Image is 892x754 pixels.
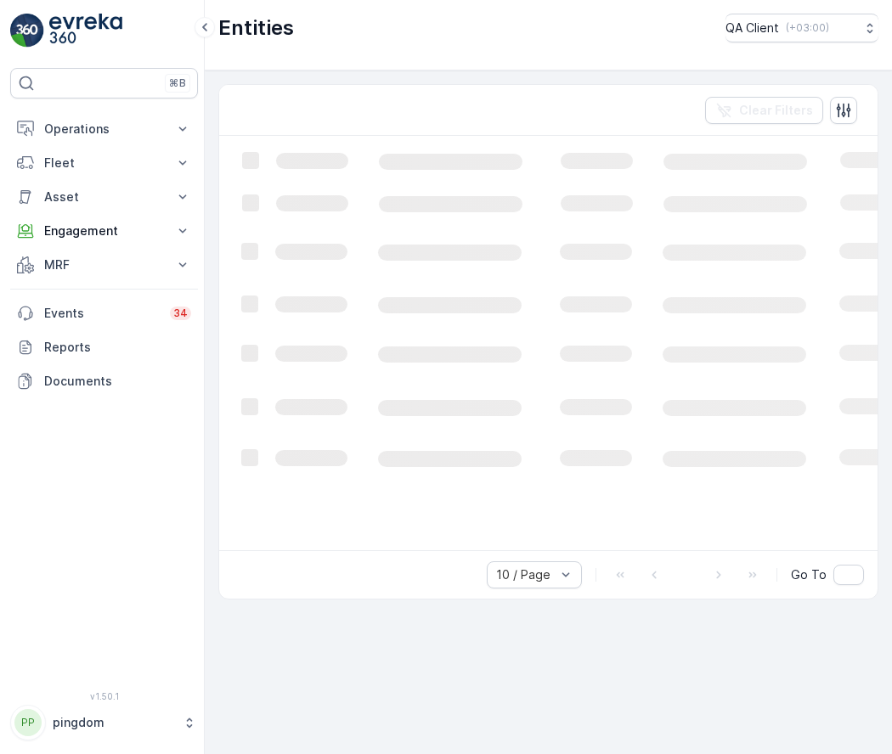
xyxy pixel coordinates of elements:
p: MRF [44,256,164,273]
p: QA Client [725,20,779,37]
p: Documents [44,373,191,390]
button: MRF [10,248,198,282]
button: Engagement [10,214,198,248]
img: logo [10,14,44,48]
img: logo_light-DOdMpM7g.png [49,14,122,48]
p: ( +03:00 ) [786,21,829,35]
p: 34 [173,307,188,320]
button: QA Client(+03:00) [725,14,878,42]
p: Operations [44,121,164,138]
button: Operations [10,112,198,146]
span: Go To [791,566,827,583]
a: Reports [10,330,198,364]
span: v 1.50.1 [10,691,198,701]
button: Asset [10,180,198,214]
p: Events [44,305,160,322]
a: Events34 [10,296,198,330]
p: Clear Filters [739,102,813,119]
button: Clear Filters [705,97,823,124]
p: Asset [44,188,164,205]
p: Fleet [44,155,164,172]
p: Entities [218,14,294,42]
p: pingdom [53,714,174,731]
p: Reports [44,339,191,356]
button: Fleet [10,146,198,180]
p: ⌘B [169,76,186,90]
p: Engagement [44,222,164,239]
a: Documents [10,364,198,398]
div: PP [14,709,42,736]
button: PPpingdom [10,705,198,740]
